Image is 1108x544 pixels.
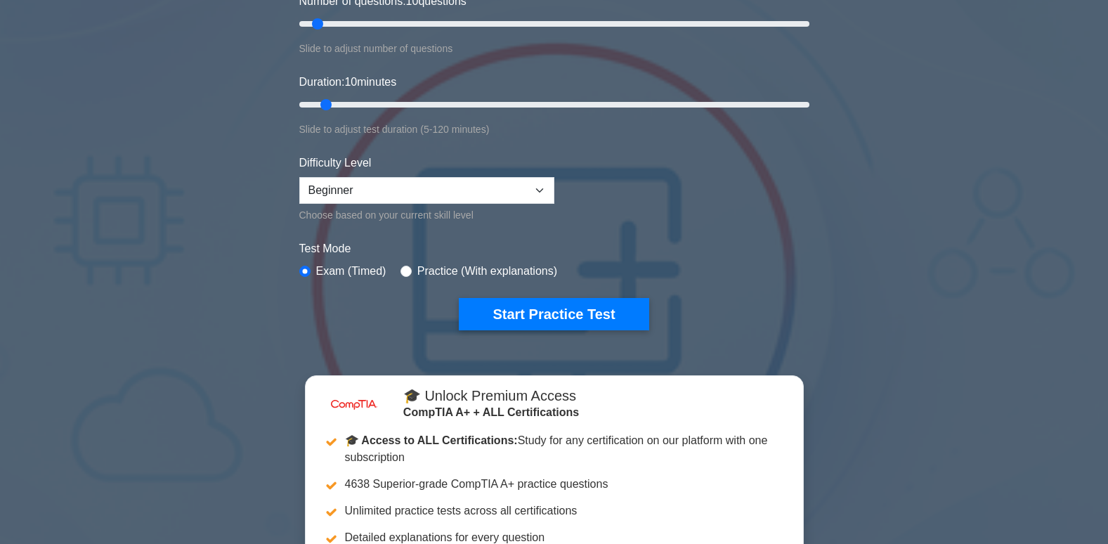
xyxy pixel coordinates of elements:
div: Choose based on your current skill level [299,207,554,224]
div: Slide to adjust test duration (5-120 minutes) [299,121,809,138]
div: Slide to adjust number of questions [299,40,809,57]
label: Difficulty Level [299,155,372,171]
label: Practice (With explanations) [417,263,557,280]
button: Start Practice Test [459,298,648,330]
label: Duration: minutes [299,74,397,91]
label: Exam (Timed) [316,263,386,280]
span: 10 [344,76,357,88]
label: Test Mode [299,240,809,257]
